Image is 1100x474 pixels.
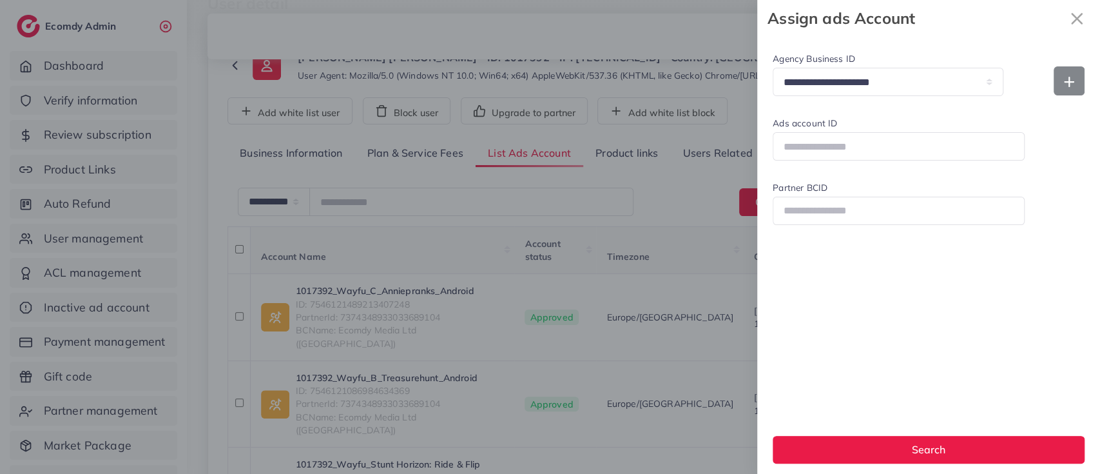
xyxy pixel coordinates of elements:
label: Ads account ID [773,117,1025,130]
svg: x [1064,6,1090,32]
img: Add new [1064,77,1074,87]
span: Search [912,443,945,456]
label: Partner BCID [773,181,1025,194]
label: Agency Business ID [773,52,1003,65]
button: Search [773,436,1085,464]
strong: Assign ads Account [767,7,1064,30]
button: Close [1064,5,1090,32]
